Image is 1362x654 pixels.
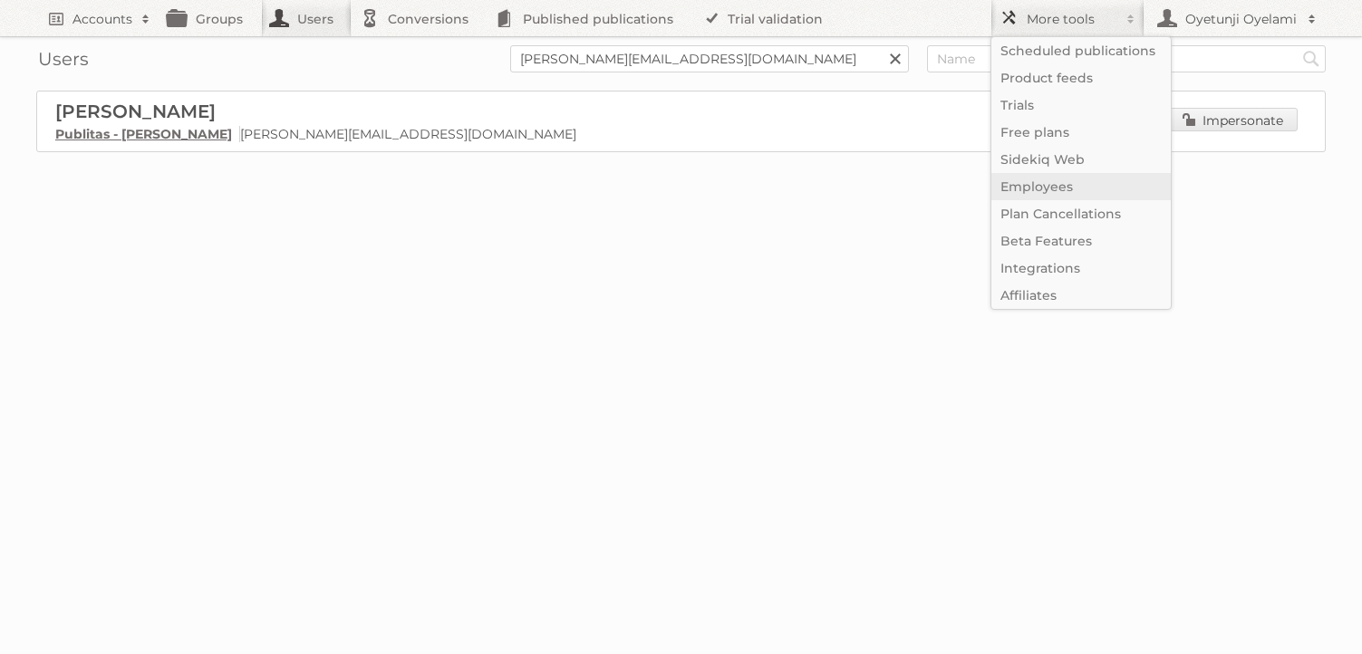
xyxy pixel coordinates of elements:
[72,10,132,28] h2: Accounts
[991,282,1171,309] a: Affiliates
[991,37,1171,64] a: Scheduled publications
[1170,108,1298,131] a: Impersonate
[510,45,909,72] input: Email
[991,91,1171,119] a: Trials
[55,126,232,142] a: Publitas - [PERSON_NAME]
[991,255,1171,282] a: Integrations
[991,173,1171,200] a: Employees
[55,126,1307,142] p: [PERSON_NAME][EMAIL_ADDRESS][DOMAIN_NAME]
[991,200,1171,227] a: Plan Cancellations
[991,227,1171,255] a: Beta Features
[1027,10,1117,28] h2: More tools
[1181,10,1299,28] h2: Oyetunji Oyelami
[55,101,216,122] span: [PERSON_NAME]
[991,64,1171,91] a: Product feeds
[927,45,1326,72] input: Name
[1298,45,1325,72] input: Search
[991,146,1171,173] a: Sidekiq Web
[991,119,1171,146] a: Free plans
